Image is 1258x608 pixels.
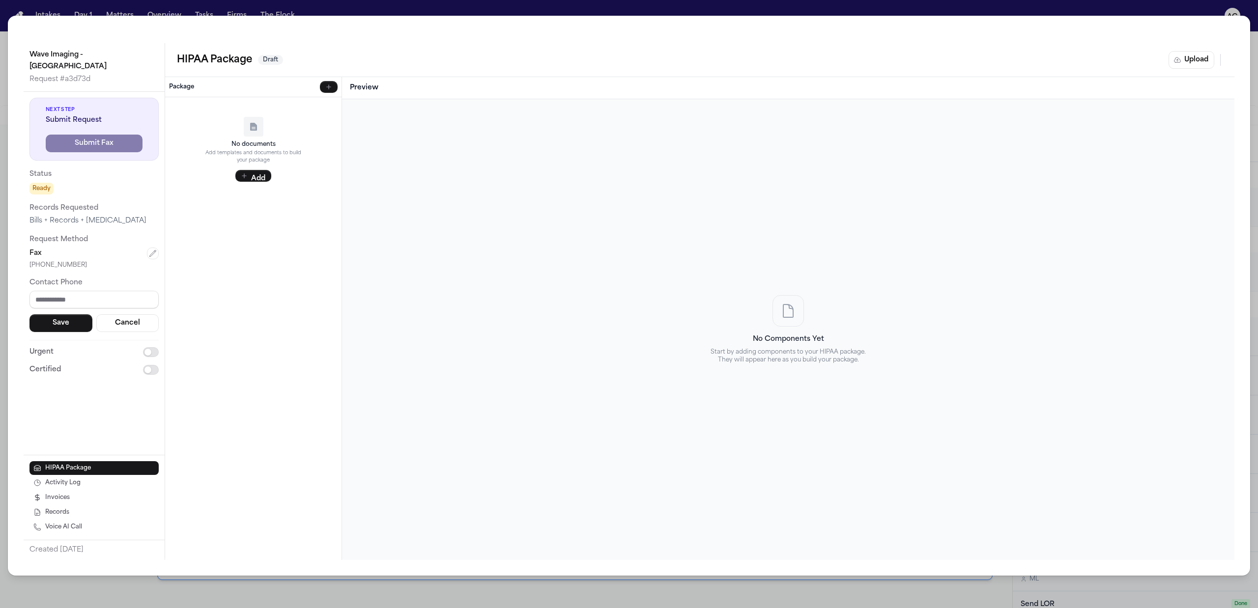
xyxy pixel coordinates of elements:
span: Draft [258,55,283,65]
button: Activity Log [29,476,159,490]
h3: Preview [350,83,1227,93]
p: Contact Phone [29,277,159,289]
h2: HIPAA Package [177,52,252,68]
span: Records [45,509,69,517]
p: No documents [231,140,276,148]
span: Next Step [46,106,143,113]
p: Certified [29,364,61,376]
p: Start by adding components to your HIPAA package. They will appear here as you build your package. [710,349,867,364]
span: Voice AI Call [45,524,82,531]
button: Invoices [29,491,159,505]
h4: No Components Yet [710,335,867,345]
div: [PHONE_NUMBER] [29,261,159,269]
button: Add [235,170,271,182]
span: Invoices [45,494,70,502]
button: HIPAA Package [29,462,159,475]
p: Add templates and documents to build your package [204,149,303,164]
span: HIPAA Package [45,465,91,472]
div: Bills + Records + [MEDICAL_DATA] [29,216,159,226]
p: Status [29,168,159,180]
button: Voice AI Call [29,521,159,534]
button: Upload [1169,51,1214,69]
h3: Package [169,83,194,91]
span: Activity Log [45,479,81,487]
p: Urgent [29,346,54,358]
p: Records Requested [29,202,159,214]
p: Wave Imaging - [GEOGRAPHIC_DATA] [29,49,159,73]
p: Request Method [29,234,159,246]
button: Cancel [96,314,159,332]
span: Fax [29,249,42,258]
p: Created [DATE] [29,545,159,556]
button: Records [29,506,159,520]
p: Request # a3d73d [29,74,159,85]
span: Ready [29,183,54,194]
span: Submit Request [46,115,143,125]
button: Save [29,314,92,332]
button: Submit Fax [46,135,143,152]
